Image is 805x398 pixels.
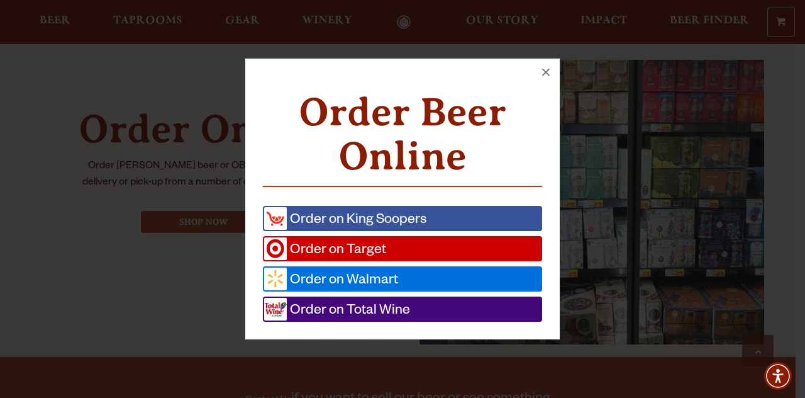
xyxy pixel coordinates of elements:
img: Wall-Mart.png [264,268,287,290]
img: Target.png [264,237,287,260]
button: × [532,59,560,86]
span: Order on Walmart [287,268,398,290]
img: R.jpg [264,298,287,321]
span: Order on Total Wine [287,298,410,321]
img: kingsp.png [264,207,287,230]
a: Order on Target (opens in a new window) [263,236,542,261]
h2: Order Beer Online [263,90,542,179]
a: Order on Walmart (opens in a new window) [263,266,542,292]
span: Order on Target [287,237,386,260]
a: Order on Total Wine (opens in a new window) [263,297,542,322]
div: Accessibility Menu [764,362,792,390]
span: Order on King Soopers [287,207,426,230]
a: Order on King Soopers (opens in a new window) [263,206,542,231]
